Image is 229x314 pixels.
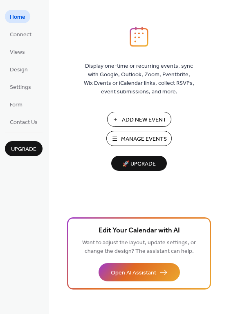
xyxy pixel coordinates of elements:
[11,145,36,154] span: Upgrade
[107,112,171,127] button: Add New Event
[130,27,148,47] img: logo_icon.svg
[5,27,36,41] a: Connect
[10,83,31,92] span: Settings
[121,135,167,144] span: Manage Events
[10,13,25,22] span: Home
[99,263,180,281] button: Open AI Assistant
[116,159,162,170] span: 🚀 Upgrade
[10,118,38,127] span: Contact Us
[5,45,30,58] a: Views
[82,237,196,257] span: Want to adjust the layout, update settings, or change the design? The assistant can help.
[10,66,28,74] span: Design
[5,80,36,93] a: Settings
[99,225,180,237] span: Edit Your Calendar with AI
[5,141,43,156] button: Upgrade
[122,116,166,124] span: Add New Event
[5,115,43,128] a: Contact Us
[111,156,167,171] button: 🚀 Upgrade
[10,48,25,57] span: Views
[10,31,31,39] span: Connect
[5,10,30,23] a: Home
[10,101,22,109] span: Form
[5,97,27,111] a: Form
[84,62,194,96] span: Display one-time or recurring events, sync with Google, Outlook, Zoom, Eventbrite, Wix Events or ...
[106,131,172,146] button: Manage Events
[111,269,156,277] span: Open AI Assistant
[5,62,33,76] a: Design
